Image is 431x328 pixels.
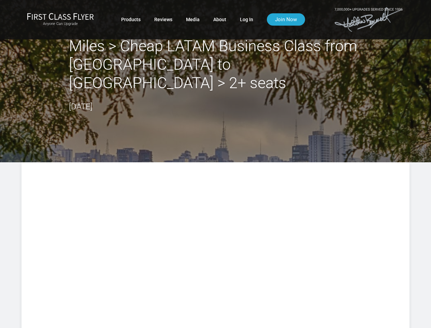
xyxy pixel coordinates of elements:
[267,13,305,26] a: Join Now
[121,13,141,26] a: Products
[27,13,94,20] img: First Class Flyer
[27,13,94,26] a: First Class FlyerAnyone Can Upgrade
[27,22,94,26] small: Anyone Can Upgrade
[186,13,200,26] a: Media
[69,37,362,92] h2: Miles > Cheap LATAM Business Class from [GEOGRAPHIC_DATA] to [GEOGRAPHIC_DATA] > 2+ seats
[56,190,375,249] img: summary.svg
[154,13,172,26] a: Reviews
[213,13,226,26] a: About
[240,13,253,26] a: Log In
[69,102,92,111] time: [DATE]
